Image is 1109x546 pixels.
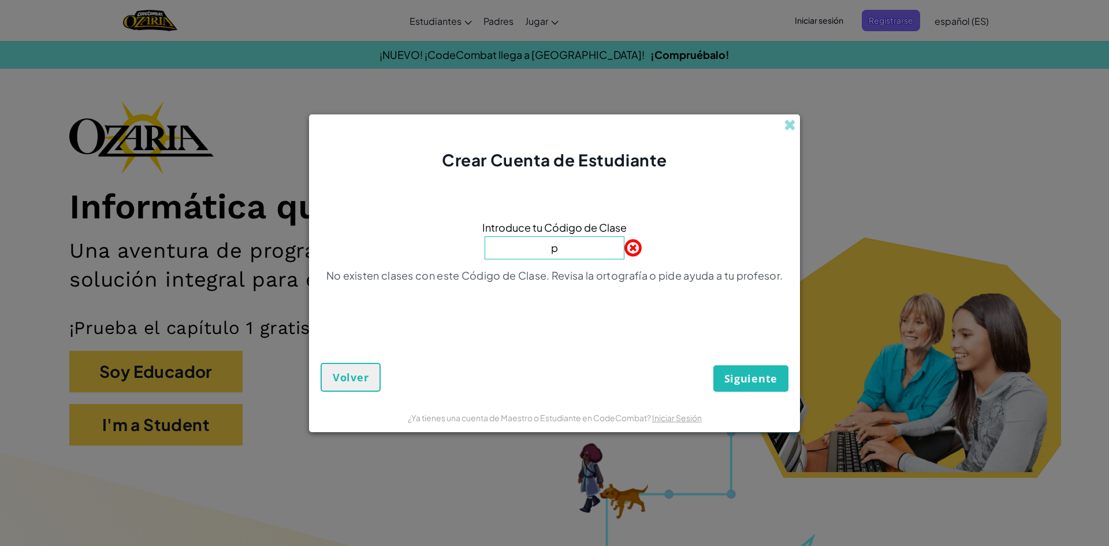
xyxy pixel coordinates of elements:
[482,219,627,236] span: Introduce tu Código de Clase
[333,370,369,384] span: Volver
[652,413,702,423] a: Iniciar Sesión
[408,413,652,423] span: ¿Ya tienes una cuenta de Maestro o Estudiante en CodeCombat?
[326,269,783,283] p: No existen clases con este Código de Clase. Revisa la ortografía o pide ayuda a tu profesor.
[713,365,788,392] button: Siguiente
[724,372,777,385] span: Siguiente
[442,150,667,170] span: Crear Cuenta de Estudiante
[321,363,381,392] button: Volver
